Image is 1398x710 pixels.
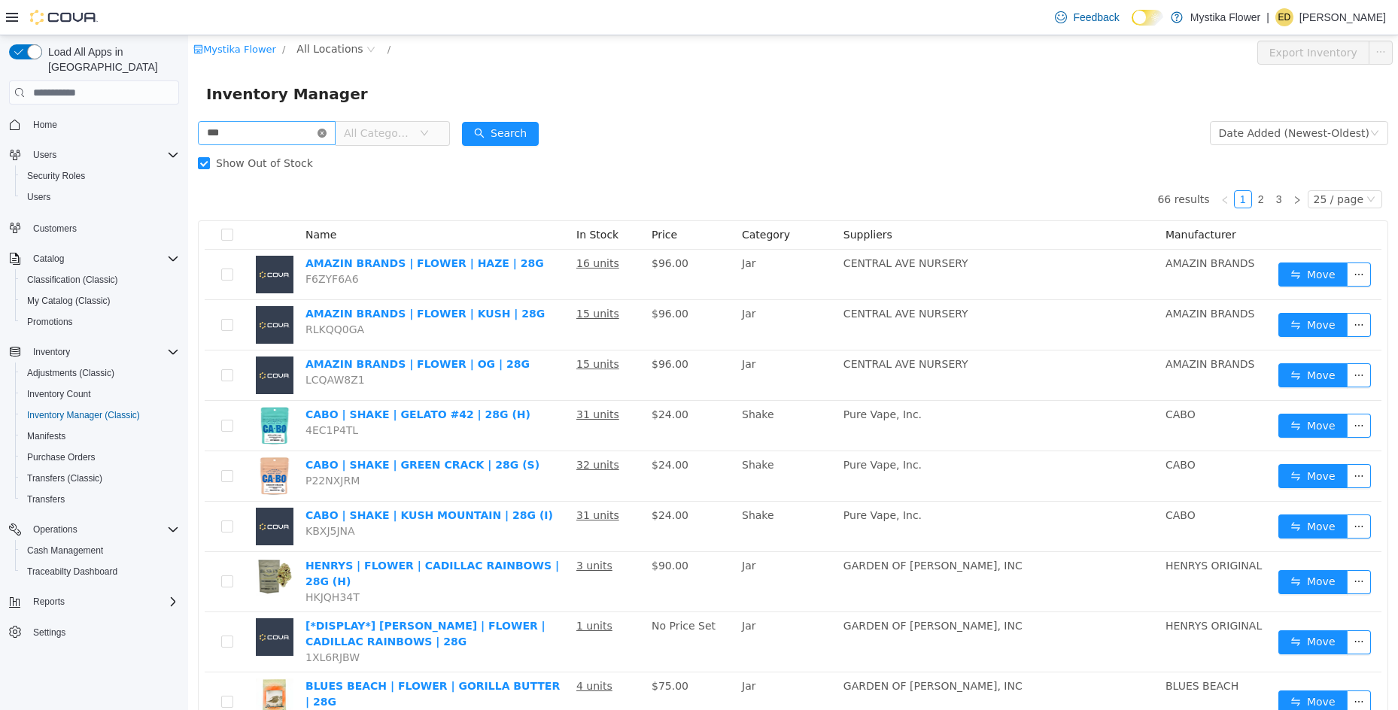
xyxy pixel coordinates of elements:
[1278,8,1291,26] span: ED
[3,217,185,238] button: Customers
[655,474,734,486] span: Pure Vape, Inc.
[1132,10,1163,26] input: Dark Mode
[33,253,64,265] span: Catalog
[33,627,65,639] span: Settings
[68,372,105,409] img: CABO | SHAKE | GELATO #42 | 28G (H) hero shot
[27,520,84,539] button: Operations
[1266,8,1269,26] p: |
[3,144,185,165] button: Users
[21,406,146,424] a: Inventory Manager (Classic)
[977,584,1074,596] span: HENRYS ORIGINAL
[548,517,649,577] td: Jar
[977,373,1007,385] span: CABO
[21,448,102,466] a: Purchase Orders
[21,167,91,185] a: Security Roles
[42,44,179,74] span: Load All Apps in [GEOGRAPHIC_DATA]
[977,222,1066,234] span: AMAZIN BRANDS
[27,343,76,361] button: Inventory
[1032,160,1041,169] i: icon: left
[463,193,489,205] span: Price
[117,272,357,284] a: AMAZIN BRANDS | FLOWER | KUSH | 28G
[27,220,83,238] a: Customers
[15,540,185,561] button: Cash Management
[1159,429,1183,453] button: icon: ellipsis
[388,193,430,205] span: In Stock
[9,108,179,682] nav: Complex example
[655,222,780,234] span: CENTRAL AVE NURSERY
[68,583,105,620] img: [*DISPLAY*] HENRY'S | FLOWER | CADILLAC RAINBOWS | 28G placeholder
[1181,5,1205,29] button: icon: ellipsis
[388,524,424,536] u: 3 units
[1090,378,1159,402] button: icon: swapMove
[1159,328,1183,352] button: icon: ellipsis
[199,8,202,20] span: /
[548,466,649,517] td: Shake
[977,272,1066,284] span: AMAZIN BRANDS
[1182,93,1191,104] i: icon: down
[1073,10,1119,25] span: Feedback
[977,524,1074,536] span: HENRYS ORIGINAL
[68,422,105,460] img: CABO | SHAKE | GREEN CRACK | 28G (S) hero shot
[21,542,109,560] a: Cash Management
[27,146,179,164] span: Users
[27,545,103,557] span: Cash Management
[548,577,649,637] td: Jar
[1083,156,1099,172] a: 3
[15,269,185,290] button: Classification (Classic)
[21,364,120,382] a: Adjustments (Classic)
[117,490,167,502] span: KBXJ5JNA
[1159,278,1183,302] button: icon: ellipsis
[117,373,342,385] a: CABO | SHAKE | GELATO #42 | 28G (H)
[27,623,179,642] span: Settings
[129,93,138,102] i: icon: close-circle
[117,524,371,552] a: HENRYS | FLOWER | CADILLAC RAINBOWS | 28G (H)
[274,86,351,111] button: icon: searchSearch
[1159,655,1183,679] button: icon: ellipsis
[1090,278,1159,302] button: icon: swapMove
[1159,595,1183,619] button: icon: ellipsis
[21,313,179,331] span: Promotions
[969,155,1021,173] li: 66 results
[1178,159,1187,170] i: icon: down
[27,472,102,484] span: Transfers (Classic)
[21,188,56,206] a: Users
[5,8,88,20] a: icon: shopMystika Flower
[15,290,185,311] button: My Catalog (Classic)
[1090,328,1159,352] button: icon: swapMove
[1065,156,1081,172] a: 2
[21,292,117,310] a: My Catalog (Classic)
[388,584,424,596] u: 1 units
[15,468,185,489] button: Transfers (Classic)
[27,493,65,505] span: Transfers
[15,447,185,468] button: Purchase Orders
[117,238,171,250] span: F6ZYF6A6
[117,616,172,628] span: 1XL6RJBW
[27,566,117,578] span: Traceabilty Dashboard
[388,272,431,284] u: 15 units
[21,385,97,403] a: Inventory Count
[1159,535,1183,559] button: icon: ellipsis
[94,8,97,20] span: /
[33,346,70,358] span: Inventory
[463,524,500,536] span: $90.00
[21,406,179,424] span: Inventory Manager (Classic)
[117,439,172,451] span: P22NXJRM
[27,250,70,268] button: Catalog
[15,311,185,332] button: Promotions
[1159,378,1183,402] button: icon: ellipsis
[27,367,114,379] span: Adjustments (Classic)
[117,584,357,612] a: [*DISPLAY*] [PERSON_NAME] | FLOWER | CADILLAC RAINBOWS | 28G
[15,405,185,426] button: Inventory Manager (Classic)
[3,114,185,135] button: Home
[21,188,179,206] span: Users
[27,409,140,421] span: Inventory Manager (Classic)
[1090,535,1159,559] button: icon: swapMove
[27,520,179,539] span: Operations
[1031,86,1181,109] div: Date Added (Newest-Oldest)
[30,10,98,25] img: Cova
[463,323,500,335] span: $96.00
[156,90,224,105] span: All Categories
[33,119,57,131] span: Home
[655,272,780,284] span: CENTRAL AVE NURSERY
[27,250,179,268] span: Catalog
